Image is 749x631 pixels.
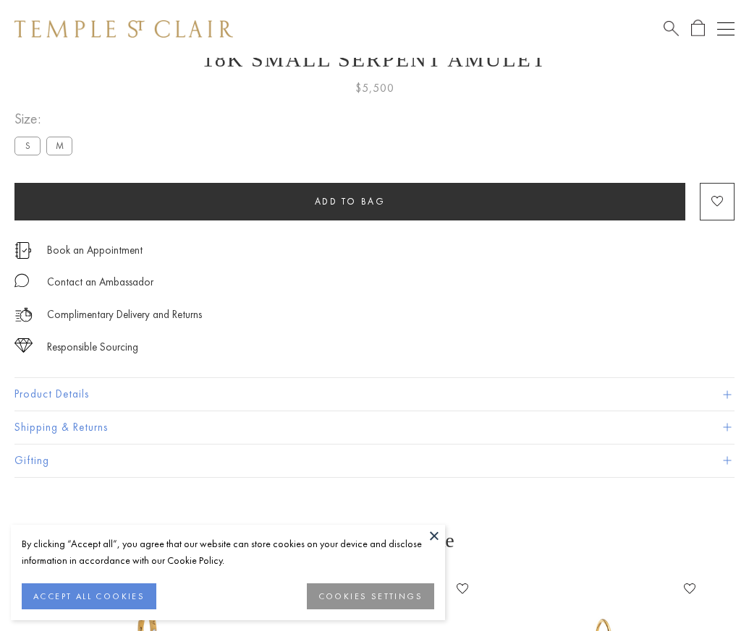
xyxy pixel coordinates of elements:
[14,107,78,131] span: Size:
[47,306,202,324] p: Complimentary Delivery and Returns
[717,20,735,38] button: Open navigation
[14,411,735,444] button: Shipping & Returns
[47,242,143,258] a: Book an Appointment
[14,47,735,72] h1: 18K Small Serpent Amulet
[14,273,29,288] img: MessageIcon-01_2.svg
[14,306,33,324] img: icon_delivery.svg
[47,338,138,356] div: Responsible Sourcing
[14,338,33,353] img: icon_sourcing.svg
[14,20,233,38] img: Temple St. Clair
[691,20,705,38] a: Open Shopping Bag
[47,273,153,291] div: Contact an Ambassador
[14,242,32,259] img: icon_appointment.svg
[14,183,685,220] button: Add to bag
[355,79,394,98] span: $5,500
[664,20,679,38] a: Search
[22,583,156,609] button: ACCEPT ALL COOKIES
[307,583,434,609] button: COOKIES SETTINGS
[14,445,735,477] button: Gifting
[14,137,41,155] label: S
[22,536,434,569] div: By clicking “Accept all”, you agree that our website can store cookies on your device and disclos...
[315,195,386,207] span: Add to bag
[14,378,735,411] button: Product Details
[46,137,72,155] label: M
